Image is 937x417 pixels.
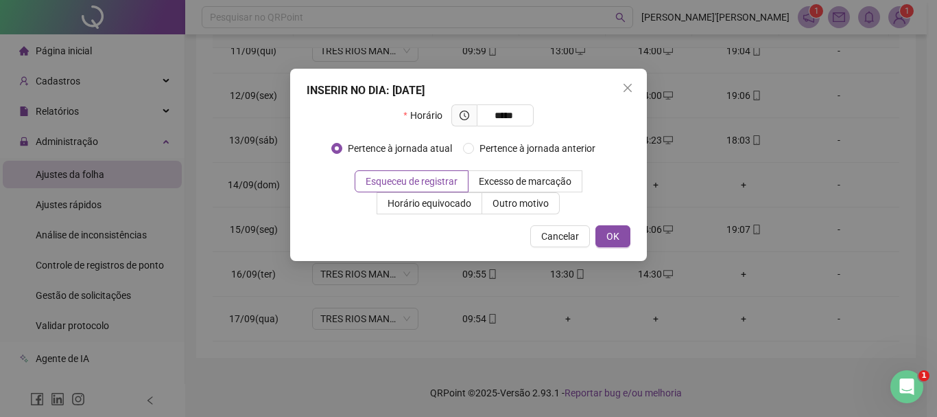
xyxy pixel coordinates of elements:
[606,229,619,244] span: OK
[622,82,633,93] span: close
[918,370,929,381] span: 1
[595,225,630,247] button: OK
[617,77,639,99] button: Close
[388,198,471,209] span: Horário equivocado
[890,370,923,403] iframe: Intercom live chat
[474,141,601,156] span: Pertence à jornada anterior
[403,104,451,126] label: Horário
[460,111,469,120] span: clock-circle
[479,176,571,187] span: Excesso de marcação
[307,82,630,99] div: INSERIR NO DIA : [DATE]
[541,229,579,244] span: Cancelar
[366,176,458,187] span: Esqueceu de registrar
[530,225,590,247] button: Cancelar
[342,141,458,156] span: Pertence à jornada atual
[493,198,549,209] span: Outro motivo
